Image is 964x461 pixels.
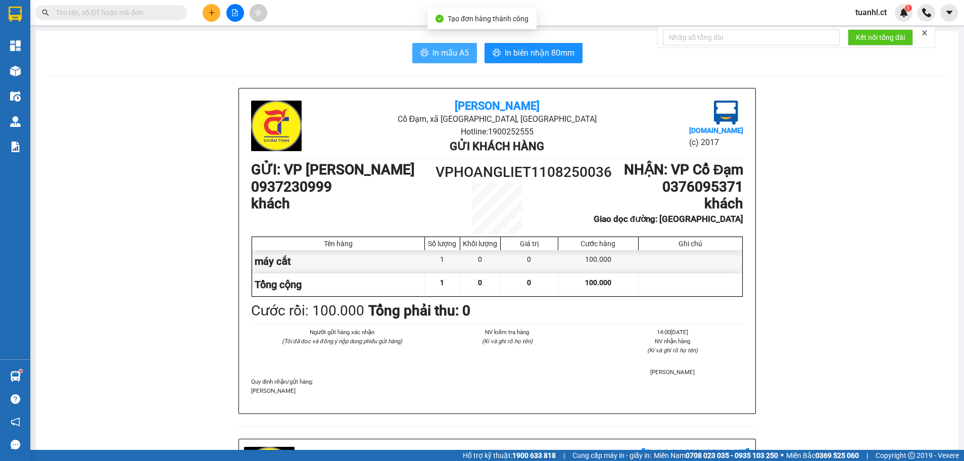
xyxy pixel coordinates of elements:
h1: VPHOANGLIET1108250036 [436,161,559,183]
b: NHẬN : VP Cổ Đạm [624,161,743,178]
div: 100.000 [558,250,639,273]
li: 14:00[DATE] [602,328,743,337]
span: check-circle [436,15,444,23]
span: ⚪️ [781,453,784,457]
strong: 0369 525 060 [815,451,859,459]
div: 1 [425,250,460,273]
button: file-add [226,4,244,22]
img: phone-icon [922,8,931,17]
div: Ghi chú [641,240,740,248]
b: Gửi khách hàng [450,140,544,153]
span: Tạo đơn hàng thành công [448,15,528,23]
i: (Tôi đã đọc và đồng ý nộp dung phiếu gửi hàng) [282,338,402,345]
span: 1 [440,279,444,287]
span: close [921,29,928,36]
p: [PERSON_NAME] [251,386,743,395]
i: (Kí và ghi rõ họ tên) [482,338,533,345]
b: [PERSON_NAME] [455,100,540,112]
li: NV nhận hàng [602,337,743,346]
div: Số lượng [427,240,457,248]
li: (c) 2017 [689,136,743,149]
h1: khách [559,195,743,212]
h1: 0937230999 [251,178,436,196]
span: printer [420,49,428,58]
li: NV kiểm tra hàng [437,328,577,337]
li: Hotline: 1900252555 [333,125,661,138]
span: plus [208,9,215,16]
img: logo.jpg [251,101,302,151]
span: In mẫu A5 [432,47,469,59]
span: caret-down [945,8,954,17]
img: dashboard-icon [10,40,21,51]
div: 0 [460,250,501,273]
span: search [42,9,49,16]
div: Quy định nhận/gửi hàng : [251,377,743,395]
span: Tổng cộng [255,279,302,291]
span: 0 [478,279,482,287]
span: | [563,450,565,461]
button: Kết nối tổng đài [848,29,913,45]
div: 0 [501,250,558,273]
div: Cước rồi : 100.000 [251,300,364,322]
button: printerIn mẫu A5 [412,43,477,63]
b: Tổng phải thu: 0 [368,302,470,319]
div: máy cắt [252,250,425,273]
img: warehouse-icon [10,116,21,127]
img: solution-icon [10,142,21,152]
span: | [866,450,868,461]
button: printerIn biên nhận 80mm [485,43,583,63]
span: file-add [231,9,238,16]
li: Người gửi hàng xác nhận [271,328,412,337]
span: 100.000 [585,279,611,287]
img: logo-vxr [9,7,22,22]
sup: 1 [905,5,912,12]
img: warehouse-icon [10,66,21,76]
sup: 1 [19,370,22,373]
span: message [11,440,20,449]
img: logo.jpg [714,101,738,125]
b: Giao dọc đường: [GEOGRAPHIC_DATA] [594,214,743,224]
div: Cước hàng [561,240,636,248]
strong: 0708 023 035 - 0935 103 250 [686,451,778,459]
strong: 1900 633 818 [512,451,556,459]
span: Miền Bắc [786,450,859,461]
button: plus [203,4,220,22]
div: Giá trị [503,240,555,248]
li: [PERSON_NAME] [602,367,743,377]
b: [DOMAIN_NAME] [689,126,743,134]
img: warehouse-icon [10,371,21,382]
span: printer [493,49,501,58]
span: Miền Nam [654,450,778,461]
img: warehouse-icon [10,91,21,102]
div: Khối lượng [463,240,498,248]
li: Cổ Đạm, xã [GEOGRAPHIC_DATA], [GEOGRAPHIC_DATA] [333,113,661,125]
input: Nhập số tổng đài [663,29,840,45]
h1: 0376095371 [559,178,743,196]
span: In biên nhận 80mm [505,47,574,59]
span: notification [11,417,20,427]
h1: khách [251,195,436,212]
span: copyright [908,452,915,459]
div: Tên hàng [255,240,422,248]
button: caret-down [940,4,958,22]
input: Tìm tên, số ĐT hoặc mã đơn [56,7,175,18]
i: (Kí và ghi rõ họ tên) [647,347,698,354]
span: Cung cấp máy in - giấy in: [572,450,651,461]
span: question-circle [11,394,20,404]
button: aim [250,4,267,22]
span: aim [255,9,262,16]
b: GỬI : VP [PERSON_NAME] [251,161,415,178]
span: 1 [906,5,910,12]
span: Hỗ trợ kỹ thuật: [463,450,556,461]
span: 0 [527,279,531,287]
span: tuanhl.ct [847,6,895,19]
span: Kết nối tổng đài [856,32,905,43]
img: icon-new-feature [899,8,908,17]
